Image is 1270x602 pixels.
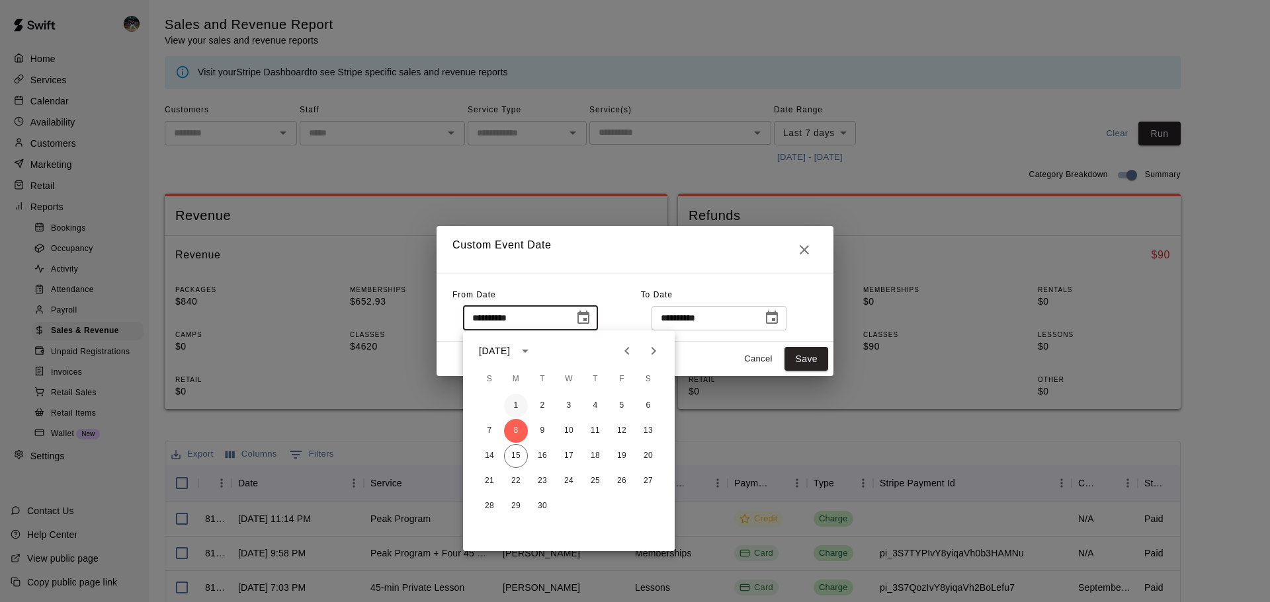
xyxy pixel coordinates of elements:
[636,366,660,393] span: Saturday
[610,366,634,393] span: Friday
[636,419,660,443] button: 13
[636,444,660,468] button: 20
[610,444,634,468] button: 19
[530,444,554,468] button: 16
[530,394,554,418] button: 2
[610,469,634,493] button: 26
[504,394,528,418] button: 1
[610,419,634,443] button: 12
[530,366,554,393] span: Tuesday
[614,338,640,364] button: Previous month
[504,444,528,468] button: 15
[557,419,581,443] button: 10
[504,494,528,518] button: 29
[478,419,501,443] button: 7
[636,394,660,418] button: 6
[452,290,496,299] span: From Date
[759,305,785,331] button: Choose date, selected date is Sep 15, 2025
[610,394,634,418] button: 5
[583,444,607,468] button: 18
[583,394,607,418] button: 4
[479,344,510,358] div: [DATE]
[641,290,673,299] span: To Date
[530,419,554,443] button: 9
[557,469,581,493] button: 24
[791,237,818,263] button: Close
[530,469,554,493] button: 23
[583,366,607,393] span: Thursday
[640,338,667,364] button: Next month
[504,419,528,443] button: 8
[478,494,501,518] button: 28
[737,349,779,369] button: Cancel
[504,469,528,493] button: 22
[504,366,528,393] span: Monday
[557,366,581,393] span: Wednesday
[583,419,607,443] button: 11
[478,469,501,493] button: 21
[514,340,536,362] button: calendar view is open, switch to year view
[583,469,607,493] button: 25
[478,444,501,468] button: 14
[437,226,833,274] h2: Custom Event Date
[557,394,581,418] button: 3
[557,444,581,468] button: 17
[636,469,660,493] button: 27
[784,347,828,371] button: Save
[478,366,501,393] span: Sunday
[570,305,597,331] button: Choose date, selected date is Sep 8, 2025
[530,494,554,518] button: 30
